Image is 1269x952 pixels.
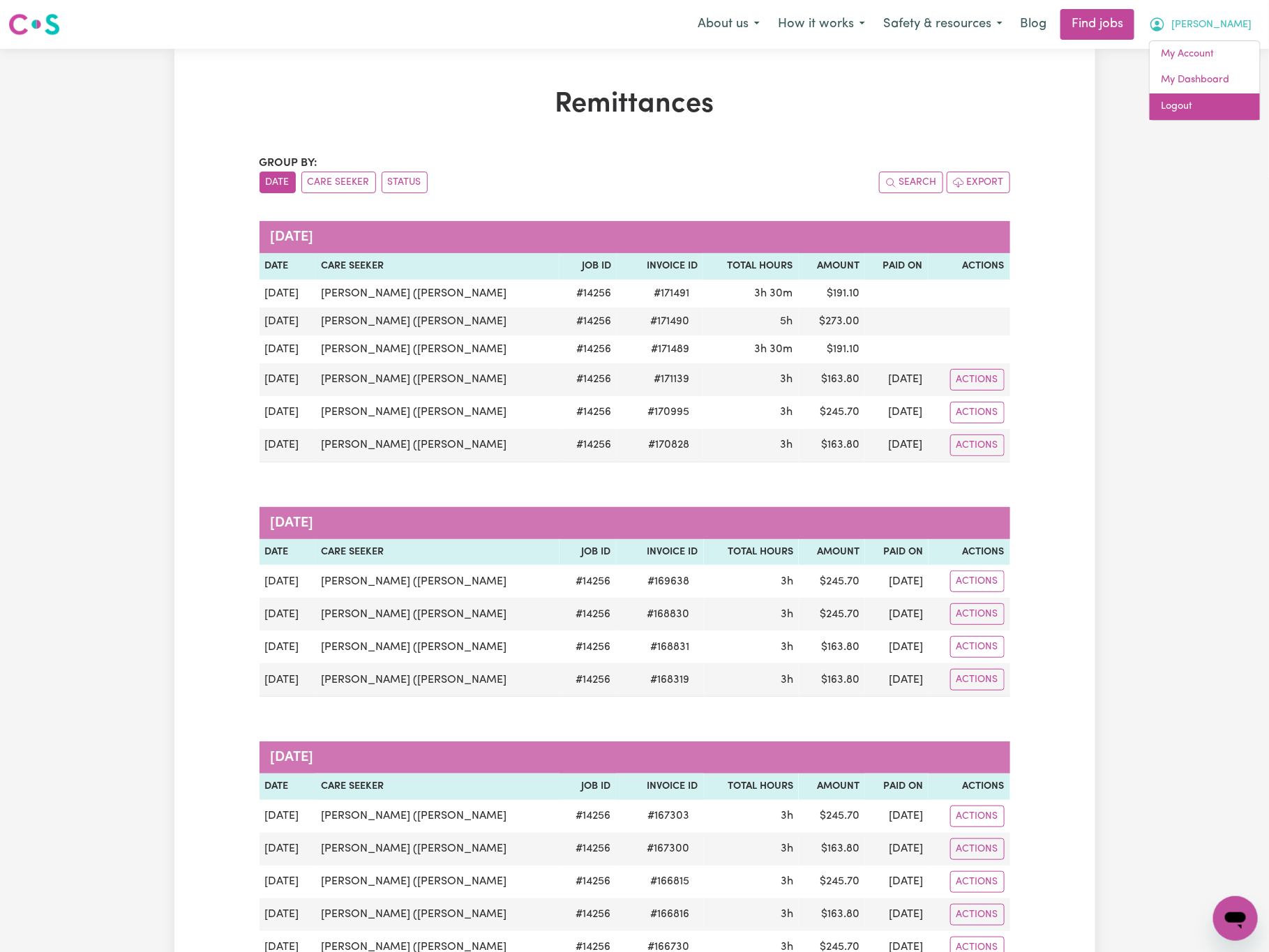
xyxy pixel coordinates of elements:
td: # 14256 [560,630,617,663]
td: [DATE] [865,833,928,866]
button: Actions [950,369,1005,391]
td: [DATE] [260,396,316,429]
td: # 14256 [560,800,617,833]
th: Amount [799,773,865,800]
span: 3 hours 30 minutes [755,288,793,299]
span: # 167300 [639,840,698,857]
td: # 14256 [560,866,617,898]
img: Careseekers logo [8,12,60,37]
th: Job ID [560,253,617,280]
td: [PERSON_NAME] ([PERSON_NAME] [315,280,560,308]
td: [DATE] [260,663,316,697]
td: # 14256 [560,429,617,462]
span: # 166815 [643,873,698,890]
td: [DATE] [260,335,316,363]
td: [DATE] [865,630,928,663]
h1: Remittances [260,88,1010,121]
button: Actions [950,603,1005,625]
td: [DATE] [260,280,316,308]
span: 3 hours [781,843,793,854]
button: Actions [950,636,1005,658]
th: Invoice ID [616,773,703,800]
td: [DATE] [260,866,316,898]
button: sort invoices by date [260,172,296,193]
caption: [DATE] [260,741,1010,773]
span: [PERSON_NAME] [1171,17,1252,33]
td: # 14256 [560,663,617,697]
th: Care Seeker [315,253,560,280]
span: 3 hours [781,407,793,418]
td: $ 245.70 [799,565,865,598]
th: Paid On [865,253,929,280]
td: [DATE] [865,363,929,396]
span: # 168830 [639,606,698,623]
td: [PERSON_NAME] ([PERSON_NAME] [315,308,560,335]
caption: [DATE] [260,507,1010,539]
td: # 14256 [560,898,617,931]
td: [PERSON_NAME] ([PERSON_NAME] [315,565,560,598]
td: [DATE] [865,565,928,598]
span: 3 hours [781,909,793,920]
span: 3 hours [781,642,793,653]
span: 3 hours [781,876,793,887]
span: 5 hours [781,316,793,327]
td: [DATE] [865,663,928,697]
button: Actions [950,571,1005,592]
td: [DATE] [260,898,316,931]
td: # 14256 [560,363,617,396]
td: [DATE] [260,598,316,630]
th: Total Hours [704,773,799,800]
td: [DATE] [260,630,316,663]
th: Job ID [560,773,617,800]
td: [PERSON_NAME] ([PERSON_NAME] [315,833,560,866]
th: Paid On [865,773,928,800]
span: # 166816 [643,906,698,923]
button: Actions [950,838,1005,860]
td: $ 163.80 [799,663,865,697]
th: Actions [929,539,1010,566]
td: [PERSON_NAME] ([PERSON_NAME] [315,396,560,429]
td: # 14256 [560,280,617,308]
td: [PERSON_NAME] ([PERSON_NAME] [315,429,560,462]
span: # 170995 [639,404,698,421]
td: $ 273.00 [799,308,866,335]
td: [DATE] [260,833,316,866]
span: 3 hours [781,439,793,451]
td: [PERSON_NAME] ([PERSON_NAME] [315,363,560,396]
span: # 167303 [640,808,698,824]
td: [PERSON_NAME] ([PERSON_NAME] [315,800,560,833]
button: Export [947,172,1010,193]
button: Actions [950,669,1005,690]
td: $ 163.80 [799,630,865,663]
a: Find jobs [1060,9,1134,40]
th: Date [260,773,316,800]
td: [DATE] [260,308,316,335]
td: [DATE] [260,800,316,833]
th: Amount [799,253,866,280]
button: Actions [950,806,1005,827]
span: 3 hours [781,374,793,385]
th: Job ID [560,539,617,566]
span: # 171490 [642,313,698,330]
td: [DATE] [260,565,316,598]
button: sort invoices by care seeker [301,172,376,193]
span: # 169638 [640,573,698,590]
span: Group by: [260,158,318,169]
iframe: Button to launch messaging window [1213,896,1258,941]
a: Careseekers logo [8,8,60,40]
td: $ 245.70 [799,396,866,429]
td: [PERSON_NAME] ([PERSON_NAME] [315,866,560,898]
button: Actions [950,435,1005,456]
th: Care Seeker [315,773,560,800]
span: 3 hours [781,576,793,587]
td: [DATE] [260,429,316,462]
td: # 14256 [560,598,617,630]
td: [DATE] [865,866,928,898]
td: [DATE] [865,598,928,630]
th: Date [260,253,316,280]
td: $ 191.10 [799,280,866,308]
td: $ 245.70 [799,800,865,833]
td: [PERSON_NAME] ([PERSON_NAME] [315,630,560,663]
button: Actions [950,871,1005,893]
button: Safety & resources [874,10,1012,39]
